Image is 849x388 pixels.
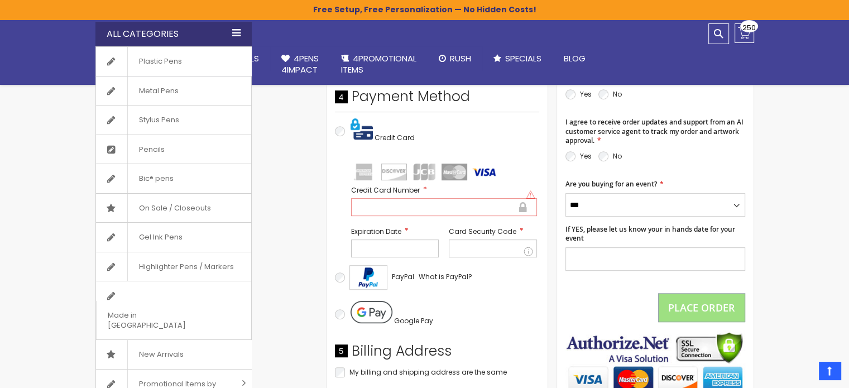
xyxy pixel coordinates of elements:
[96,281,251,339] a: Made in [GEOGRAPHIC_DATA]
[96,194,251,223] a: On Sale / Closeouts
[127,194,222,223] span: On Sale / Closeouts
[335,87,539,112] div: Payment Method
[482,46,553,71] a: Specials
[127,47,193,76] span: Plastic Pens
[450,52,471,64] span: Rush
[392,272,414,281] span: PayPal
[351,226,439,237] label: Expiration Date
[375,133,415,142] span: Credit Card
[335,342,539,366] div: Billing Address
[564,52,586,64] span: Blog
[330,46,428,83] a: 4PROMOTIONALITEMS
[757,358,849,388] iframe: Google Customer Reviews
[735,23,754,43] a: 250
[565,117,744,145] span: I agree to receive order updates and support from an AI customer service agent to track my order ...
[394,316,433,325] span: Google Pay
[96,47,251,76] a: Plastic Pens
[428,46,482,71] a: Rush
[96,223,251,252] a: Gel Ink Pens
[127,76,190,106] span: Metal Pens
[518,200,528,214] div: Secure transaction
[96,106,251,135] a: Stylus Pens
[96,340,251,369] a: New Arrivals
[442,164,467,180] img: mastercard
[96,164,251,193] a: Bic® pens
[419,272,472,281] span: What is PayPal?
[565,179,657,189] span: Are you buying for an event?
[127,252,245,281] span: Highlighter Pens / Markers
[742,22,756,33] span: 250
[349,367,507,377] span: My billing and shipping address are the same
[449,226,537,237] label: Card Security Code
[580,151,592,161] label: Yes
[613,151,622,161] label: No
[351,301,392,323] img: Pay with Google Pay
[127,340,195,369] span: New Arrivals
[351,185,537,195] label: Credit Card Number
[419,270,472,284] a: What is PayPal?
[411,164,437,180] img: jcb
[127,135,176,164] span: Pencils
[580,89,592,99] label: Yes
[127,106,190,135] span: Stylus Pens
[565,224,735,243] span: If YES, please let us know your in hands date for your event
[281,52,319,75] span: 4Pens 4impact
[96,252,251,281] a: Highlighter Pens / Markers
[96,76,251,106] a: Metal Pens
[127,164,185,193] span: Bic® pens
[381,164,407,180] img: discover
[341,52,416,75] span: 4PROMOTIONAL ITEMS
[96,301,223,339] span: Made in [GEOGRAPHIC_DATA]
[351,164,377,180] img: amex
[613,89,622,99] label: No
[349,265,387,290] img: Acceptance Mark
[270,46,330,83] a: 4Pens4impact
[96,135,251,164] a: Pencils
[351,118,373,140] img: Pay with credit card
[127,223,194,252] span: Gel Ink Pens
[505,52,541,64] span: Specials
[95,22,252,46] div: All Categories
[472,164,497,180] img: visa
[553,46,597,71] a: Blog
